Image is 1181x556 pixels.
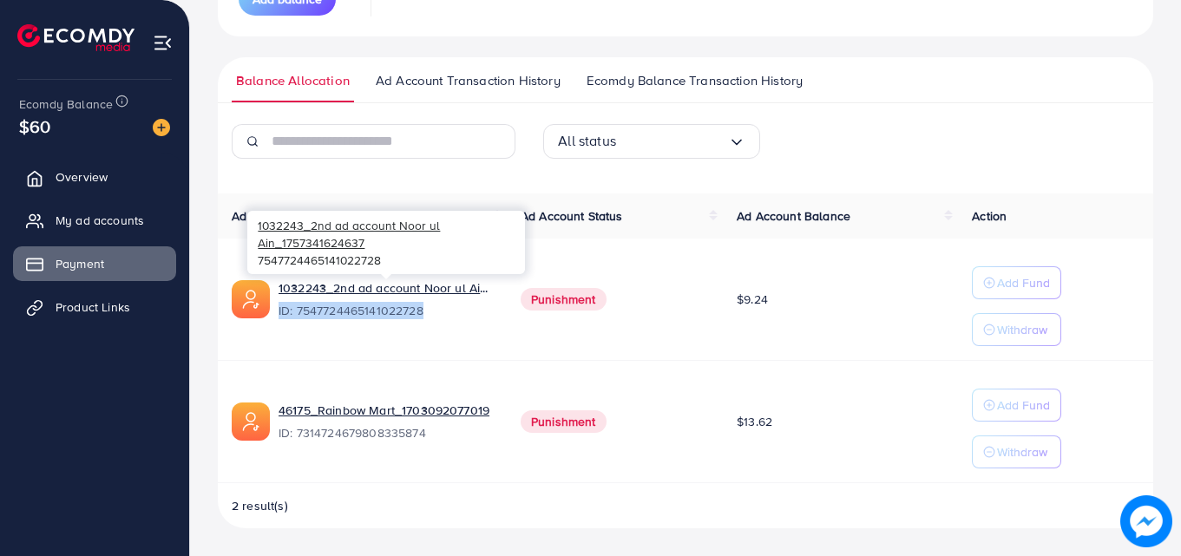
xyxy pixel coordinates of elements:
button: Add Fund [972,389,1061,422]
span: My ad accounts [56,212,144,229]
span: 1032243_2nd ad account Noor ul Ain_1757341624637 [258,217,440,251]
p: Add Fund [997,272,1050,293]
img: image [1121,496,1171,546]
p: Add Fund [997,395,1050,415]
input: Search for option [616,128,728,154]
span: Ecomdy Balance Transaction History [587,71,803,90]
img: logo [17,24,135,51]
a: My ad accounts [13,203,176,238]
a: Product Links [13,290,176,324]
span: 2 result(s) [232,497,288,514]
a: 1032243_2nd ad account Noor ul Ain_1757341624637 [279,279,493,297]
span: $60 [19,114,50,139]
div: 7547724465141022728 [247,211,525,273]
span: $13.62 [737,413,772,430]
span: Punishment [521,410,607,433]
a: Payment [13,246,176,281]
span: Action [972,207,1007,225]
a: 46175_Rainbow Mart_1703092077019 [279,402,489,419]
span: Ad Account Balance [737,207,850,225]
span: Punishment [521,288,607,311]
span: All status [558,128,616,154]
button: Withdraw [972,435,1061,468]
img: ic-ads-acc.e4c84228.svg [232,280,270,318]
span: Balance Allocation [236,71,350,90]
span: ID: 7314724679808335874 [279,424,493,442]
span: $9.24 [737,291,768,308]
span: Ad Account Status [521,207,623,225]
span: Overview [56,168,108,186]
span: Ad Account Transaction History [376,71,561,90]
p: Withdraw [997,319,1047,340]
span: Ad account [232,207,295,225]
span: Ecomdy Balance [19,95,113,113]
button: Withdraw [972,313,1061,346]
img: menu [153,33,173,53]
span: Product Links [56,298,130,316]
span: Payment [56,255,104,272]
span: ID: 7547724465141022728 [279,302,493,319]
div: Search for option [543,124,760,159]
a: Overview [13,160,176,194]
img: ic-ads-acc.e4c84228.svg [232,402,270,441]
img: image [153,119,170,136]
p: Withdraw [997,442,1047,462]
button: Add Fund [972,266,1061,299]
div: <span class='underline'>46175_Rainbow Mart_1703092077019</span></br>7314724679808335874 [279,402,493,442]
